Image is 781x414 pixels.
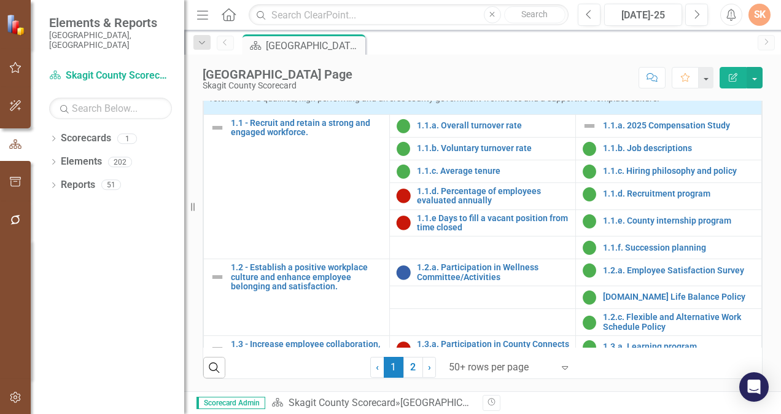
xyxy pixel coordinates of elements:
td: Double-Click to Edit Right Click for Context Menu [390,259,576,286]
a: Skagit County Scorecard [289,397,395,408]
a: 1.1.a. Overall turnover rate [417,121,569,130]
td: Double-Click to Edit Right Click for Context Menu [390,209,576,236]
a: 1.1.d. Recruitment program [603,189,755,198]
img: Not Defined [210,342,225,356]
td: Double-Click to Edit Right Click for Context Menu [576,114,762,137]
img: Not Defined [210,120,225,135]
a: 2 [403,357,423,378]
a: 1.1.b. Job descriptions [603,144,755,153]
a: 1.1.a. 2025 Compensation Study [603,121,755,130]
a: 1.3.a. Participation in County Connects Activities [417,340,569,359]
img: On Target [582,263,597,278]
a: Elements [61,155,102,169]
td: Double-Click to Edit Right Click for Context Menu [576,286,762,309]
a: 1.1.c. Hiring philosophy and policy [603,166,755,176]
img: On Target [396,164,411,179]
td: Double-Click to Edit Right Click for Context Menu [576,182,762,209]
a: 1.1.b. Voluntary turnover rate [417,144,569,153]
td: Double-Click to Edit Right Click for Context Menu [576,236,762,259]
img: ClearPoint Strategy [6,14,28,36]
input: Search Below... [49,98,172,119]
input: Search ClearPoint... [249,4,569,26]
a: Scorecards [61,131,111,146]
img: Below Plan [396,189,411,203]
div: [GEOGRAPHIC_DATA] Page [400,397,518,408]
img: On Target [582,141,597,156]
td: Double-Click to Edit Right Click for Context Menu [576,209,762,236]
img: Not Defined [582,119,597,133]
a: 1.1.d. Percentage of employees evaluated annually [417,187,569,206]
img: Not Defined [210,270,225,284]
td: Double-Click to Edit Right Click for Context Menu [576,259,762,286]
img: On Target [582,290,597,305]
div: [GEOGRAPHIC_DATA] Page [203,68,352,81]
a: 1.2.a. Participation in Wellness Committee/Activities [417,263,569,282]
button: [DATE]-25 [604,4,682,26]
img: On Target [582,340,597,354]
span: Scorecard Admin [196,397,265,409]
button: SK [748,4,771,26]
img: Below Plan [396,342,411,356]
a: 1.3.a. Learning program [603,342,755,351]
div: Skagit County Scorecard [203,81,352,90]
div: 202 [108,157,132,167]
a: Skagit County Scorecard [49,69,172,83]
button: Search [504,6,565,23]
div: » [271,396,473,410]
a: 1.2 - Establish a positive workplace culture and enhance employee belonging and satisfaction. [231,263,383,291]
a: [DOMAIN_NAME] Life Balance Policy [603,292,755,302]
img: No Information [396,265,411,280]
img: On Target [582,240,597,255]
img: On Target [396,141,411,156]
td: Double-Click to Edit Right Click for Context Menu [576,335,762,362]
td: Double-Click to Edit Right Click for Context Menu [390,335,576,362]
a: 1.3 - Increase employee collaboration, knowledge, skills & abilities. [231,340,383,359]
div: 51 [101,180,121,190]
img: On Target [582,164,597,179]
span: › [428,361,431,373]
td: Double-Click to Edit Right Click for Context Menu [576,309,762,336]
img: On Target [396,119,411,133]
span: Search [521,9,548,19]
img: On Target [582,315,597,330]
td: Double-Click to Edit Right Click for Context Menu [204,259,390,336]
a: 1.1.e. County internship program [603,216,755,225]
a: 1.2.a. Employee Satisfaction Survey [603,266,755,275]
td: Double-Click to Edit Right Click for Context Menu [204,114,390,259]
div: [GEOGRAPHIC_DATA] Page [266,38,362,53]
span: Elements & Reports [49,15,172,30]
div: [DATE]-25 [608,8,678,23]
td: Double-Click to Edit Right Click for Context Menu [390,114,576,137]
td: Double-Click to Edit Right Click for Context Menu [390,182,576,209]
a: 1.2.c. Flexible and Alternative Work Schedule Policy [603,313,755,332]
a: 1.1.f. Succession planning [603,243,755,252]
img: On Target [582,214,597,228]
div: 1 [117,133,137,144]
span: ‹ [376,361,379,373]
td: Double-Click to Edit Right Click for Context Menu [576,137,762,160]
td: Double-Click to Edit Right Click for Context Menu [390,137,576,160]
div: Open Intercom Messenger [739,372,769,402]
img: Below Plan [396,216,411,230]
a: Reports [61,178,95,192]
span: 1 [384,357,403,378]
td: Double-Click to Edit Right Click for Context Menu [390,160,576,182]
td: Double-Click to Edit Right Click for Context Menu [576,160,762,182]
small: [GEOGRAPHIC_DATA], [GEOGRAPHIC_DATA] [49,30,172,50]
img: On Target [582,187,597,201]
a: 1.1 - Recruit and retain a strong and engaged workforce. [231,119,383,138]
a: 1.1.c. Average tenure [417,166,569,176]
a: 1.1.e Days to fill a vacant position from time closed [417,214,569,233]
